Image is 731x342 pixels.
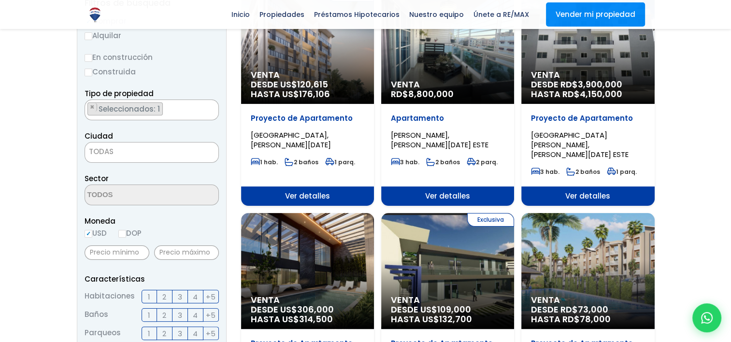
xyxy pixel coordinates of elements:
span: 3 hab. [391,158,419,166]
p: Proyecto de Apartamento [531,114,645,123]
span: × [90,103,95,112]
span: 4,150,000 [580,88,622,100]
span: 306,000 [297,303,334,315]
img: Logo de REMAX [86,6,103,23]
textarea: Search [85,185,179,206]
span: Seleccionados: 1 [98,104,162,114]
span: HASTA US$ [251,89,364,99]
span: +5 [206,309,215,321]
label: DOP [118,227,142,239]
span: Inicio [227,7,255,22]
span: 314,500 [299,313,333,325]
span: 8,800,000 [408,88,454,100]
span: 2 parq. [467,158,498,166]
label: En construcción [85,51,219,63]
span: DESDE RD$ [531,305,645,324]
span: × [208,103,213,112]
p: Proyecto de Apartamento [251,114,364,123]
a: Vender mi propiedad [546,2,645,27]
input: Precio mínimo [85,245,149,260]
span: 2 [162,328,166,340]
span: 3 [178,309,182,321]
span: Ver detalles [241,186,374,206]
span: Habitaciones [85,290,135,303]
span: Parqueos [85,327,121,340]
p: Características [85,273,219,285]
li: APARTAMENTO [87,102,163,115]
input: Precio máximo [154,245,219,260]
span: Venta [391,80,504,89]
span: 3 [178,291,182,303]
span: 1 [148,328,150,340]
span: HASTA US$ [251,314,364,324]
input: DOP [118,230,126,238]
span: HASTA RD$ [531,314,645,324]
span: Nuestro equipo [404,7,469,22]
span: 176,106 [299,88,330,100]
span: 4 [193,309,198,321]
span: 1 hab. [251,158,278,166]
span: Exclusiva [467,213,514,227]
span: 1 parq. [325,158,355,166]
span: DESDE US$ [391,305,504,324]
span: Baños [85,308,108,322]
span: Venta [391,295,504,305]
span: Ver detalles [381,186,514,206]
span: Propiedades [255,7,309,22]
span: 1 parq. [607,168,637,176]
span: Sector [85,173,109,184]
span: TODAS [89,146,114,157]
span: Ver detalles [521,186,654,206]
span: +5 [206,328,215,340]
input: En construcción [85,54,92,62]
span: DESDE US$ [251,305,364,324]
input: Alquilar [85,32,92,40]
label: Alquilar [85,29,219,42]
span: 2 [162,309,166,321]
span: 1 [148,291,150,303]
span: Tipo de propiedad [85,88,154,99]
span: Únete a RE/MAX [469,7,534,22]
span: DESDE RD$ [531,80,645,99]
input: Construida [85,69,92,76]
span: 4 [193,328,198,340]
span: 109,000 [437,303,471,315]
span: DESDE US$ [251,80,364,99]
span: Venta [531,295,645,305]
label: Construida [85,66,219,78]
span: 120,615 [297,78,328,90]
button: Remove all items [208,102,214,112]
span: 78,000 [580,313,611,325]
p: Apartamento [391,114,504,123]
span: Ciudad [85,131,113,141]
span: HASTA RD$ [531,89,645,99]
span: Préstamos Hipotecarios [309,7,404,22]
span: RD$ [391,88,454,100]
span: Venta [251,295,364,305]
span: HASTA US$ [391,314,504,324]
button: Remove item [88,103,97,112]
span: 2 baños [566,168,600,176]
label: USD [85,227,107,239]
span: [GEOGRAPHIC_DATA][PERSON_NAME], [PERSON_NAME][DATE] ESTE [531,130,629,159]
span: 4 [193,291,198,303]
span: 2 baños [285,158,318,166]
textarea: Search [85,100,90,121]
span: +5 [206,291,215,303]
span: 3 [178,328,182,340]
span: 2 baños [426,158,460,166]
span: 1 [148,309,150,321]
span: TODAS [85,145,218,158]
input: USD [85,230,92,238]
span: TODAS [85,142,219,163]
span: Moneda [85,215,219,227]
span: 132,700 [439,313,472,325]
span: [PERSON_NAME], [PERSON_NAME][DATE] ESTE [391,130,488,150]
span: 3,900,000 [578,78,622,90]
span: 73,000 [578,303,608,315]
span: 3 hab. [531,168,559,176]
span: [GEOGRAPHIC_DATA], [PERSON_NAME][DATE] [251,130,331,150]
span: Venta [531,70,645,80]
span: 2 [162,291,166,303]
span: Venta [251,70,364,80]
